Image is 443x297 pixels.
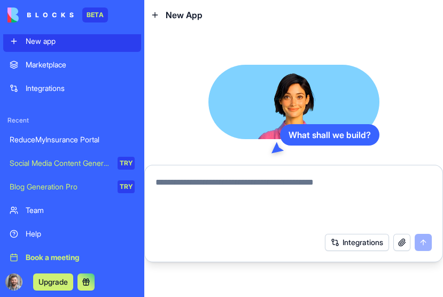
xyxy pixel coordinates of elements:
[3,54,141,75] a: Marketplace
[7,7,108,22] a: BETA
[10,181,110,192] div: Blog Generation Pro
[10,158,110,169] div: Social Media Content Generator
[33,273,73,291] button: Upgrade
[3,78,141,99] a: Integrations
[3,129,141,150] a: ReduceMyInsurance Portal
[26,229,135,239] div: Help
[26,83,135,94] div: Integrations
[280,124,379,146] div: What shall we build?
[5,273,22,291] img: ACg8ocJoPC7SH_gfXgNDz3I-JZeISJuOhlM4ADygRIMy2P57eN7mHXwemA=s96-c
[325,234,389,251] button: Integrations
[10,134,135,145] div: ReduceMyInsurance Portal
[166,9,203,21] span: New App
[3,153,141,174] a: Social Media Content GeneratorTRY
[3,116,141,125] span: Recent
[26,205,135,216] div: Team
[118,180,135,193] div: TRY
[33,276,73,287] a: Upgrade
[3,200,141,221] a: Team
[82,7,108,22] div: BETA
[26,252,135,263] div: Book a meeting
[3,176,141,197] a: Blog Generation ProTRY
[3,247,141,268] a: Book a meeting
[7,7,74,22] img: logo
[26,59,135,70] div: Marketplace
[118,157,135,170] div: TRY
[3,223,141,245] a: Help
[26,36,135,47] div: New app
[3,31,141,52] a: New app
